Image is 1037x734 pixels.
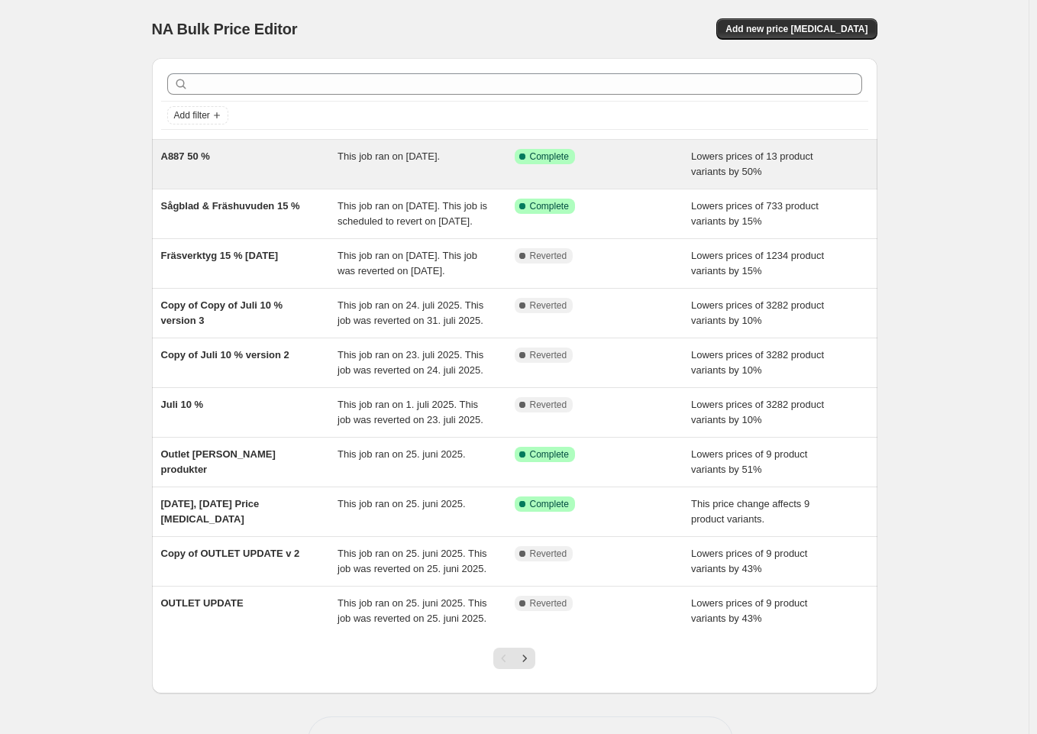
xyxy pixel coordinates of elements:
[691,349,824,376] span: Lowers prices of 3282 product variants by 10%
[152,21,298,37] span: NA Bulk Price Editor
[338,150,440,162] span: This job ran on [DATE].
[338,299,483,326] span: This job ran on 24. juli 2025. This job was reverted on 31. juli 2025.
[691,448,807,475] span: Lowers prices of 9 product variants by 51%
[530,349,567,361] span: Reverted
[167,106,228,124] button: Add filter
[530,250,567,262] span: Reverted
[530,399,567,411] span: Reverted
[691,498,809,525] span: This price change affects 9 product variants.
[174,109,210,121] span: Add filter
[691,548,807,574] span: Lowers prices of 9 product variants by 43%
[338,200,487,227] span: This job ran on [DATE]. This job is scheduled to revert on [DATE].
[716,18,877,40] button: Add new price [MEDICAL_DATA]
[530,200,569,212] span: Complete
[691,150,813,177] span: Lowers prices of 13 product variants by 50%
[161,498,260,525] span: [DATE], [DATE] Price [MEDICAL_DATA]
[338,250,477,276] span: This job ran on [DATE]. This job was reverted on [DATE].
[725,23,867,35] span: Add new price [MEDICAL_DATA]
[530,150,569,163] span: Complete
[338,498,466,509] span: This job ran on 25. juni 2025.
[161,399,204,410] span: Juli 10 %
[691,200,819,227] span: Lowers prices of 733 product variants by 15%
[161,448,276,475] span: Outlet [PERSON_NAME] produkter
[338,399,483,425] span: This job ran on 1. juli 2025. This job was reverted on 23. juli 2025.
[338,349,483,376] span: This job ran on 23. juli 2025. This job was reverted on 24. juli 2025.
[161,299,283,326] span: Copy of Copy of Juli 10 % version 3
[691,399,824,425] span: Lowers prices of 3282 product variants by 10%
[514,648,535,669] button: Next
[691,299,824,326] span: Lowers prices of 3282 product variants by 10%
[338,597,487,624] span: This job ran on 25. juni 2025. This job was reverted on 25. juni 2025.
[530,498,569,510] span: Complete
[161,548,300,559] span: Copy of OUTLET UPDATE v 2
[338,448,466,460] span: This job ran on 25. juni 2025.
[493,648,535,669] nav: Pagination
[530,448,569,461] span: Complete
[161,250,279,261] span: Fräsverktyg 15 % [DATE]
[691,597,807,624] span: Lowers prices of 9 product variants by 43%
[691,250,824,276] span: Lowers prices of 1234 product variants by 15%
[530,597,567,610] span: Reverted
[161,597,244,609] span: OUTLET UPDATE
[338,548,487,574] span: This job ran on 25. juni 2025. This job was reverted on 25. juni 2025.
[161,200,300,212] span: Sågblad & Fräshuvuden 15 %
[530,548,567,560] span: Reverted
[530,299,567,312] span: Reverted
[161,349,289,361] span: Copy of Juli 10 % version 2
[161,150,210,162] span: A887 50 %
